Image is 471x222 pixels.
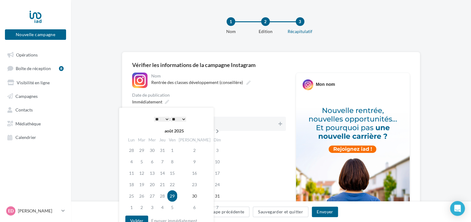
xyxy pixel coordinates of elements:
span: Rentrée des classes développement (conseillère) [151,80,243,85]
div: : [139,114,201,124]
p: [PERSON_NAME] [18,208,59,214]
th: août 2025 [136,126,212,136]
td: 9 [177,156,212,167]
div: Nom [211,28,251,35]
button: Envoyer [312,207,338,217]
td: 29 [167,190,177,202]
td: 25 [127,190,136,202]
a: Visibilité en ligne [4,77,67,88]
td: 1 [127,202,136,213]
span: Médiathèque [15,121,41,126]
th: Dim [212,136,223,145]
div: Date de publication [132,93,286,97]
span: Campagnes [15,93,38,98]
td: 31 [212,190,223,202]
td: 16 [177,167,212,179]
td: 14 [157,167,167,179]
td: 29 [136,145,147,156]
div: Open Intercom Messenger [450,201,465,216]
span: Calendrier [15,135,36,140]
td: 13 [147,167,157,179]
div: Edition [246,28,285,35]
td: 31 [157,145,167,156]
a: Médiathèque [4,118,67,129]
span: ED [8,208,14,214]
a: Calendrier [4,131,67,142]
td: 7 [212,202,223,213]
td: 5 [167,202,177,213]
a: Campagnes [4,90,67,101]
th: Ven [167,136,177,145]
td: 28 [157,190,167,202]
td: 5 [136,156,147,167]
td: 17 [212,167,223,179]
th: Mer [147,136,157,145]
td: 7 [157,156,167,167]
th: Jeu [157,136,167,145]
td: 24 [212,179,223,190]
button: Sauvegarder et quitter [253,207,308,217]
a: ED [PERSON_NAME] [5,205,66,217]
td: 8 [167,156,177,167]
div: Récapitulatif [280,28,320,35]
div: Mon nom [316,81,335,87]
td: 12 [136,167,147,179]
td: 3 [147,202,157,213]
td: 19 [136,179,147,190]
span: Immédiatement [132,99,162,104]
span: Visibilité en ligne [17,80,50,85]
td: 18 [127,179,136,190]
span: Boîte de réception [16,66,51,71]
td: 1 [167,145,177,156]
td: 10 [212,156,223,167]
th: [PERSON_NAME] [177,136,212,145]
a: Opérations [4,49,67,60]
td: 11 [127,167,136,179]
a: Boîte de réception8 [4,62,67,74]
td: 2 [136,202,147,213]
td: 27 [147,190,157,202]
button: Nouvelle campagne [5,29,66,40]
td: 6 [147,156,157,167]
div: 2 [261,17,270,26]
td: 4 [157,202,167,213]
div: Vérifier les informations de la campagne Instagram [132,62,410,68]
td: 2 [177,145,212,156]
div: Nom [151,74,285,78]
td: 26 [136,190,147,202]
td: 6 [177,202,212,213]
span: Contacts [15,107,33,112]
th: Lun [127,136,136,145]
div: 3 [296,17,304,26]
th: Mar [136,136,147,145]
td: 30 [147,145,157,156]
td: 15 [167,167,177,179]
div: 8 [59,66,64,71]
span: Opérations [16,52,38,57]
td: 4 [127,156,136,167]
td: 23 [177,179,212,190]
td: 21 [157,179,167,190]
td: 3 [212,145,223,156]
a: Contacts [4,104,67,115]
td: 20 [147,179,157,190]
button: Étape précédente [204,207,250,217]
div: 1 [227,17,235,26]
td: 30 [177,190,212,202]
td: 22 [167,179,177,190]
td: 28 [127,145,136,156]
